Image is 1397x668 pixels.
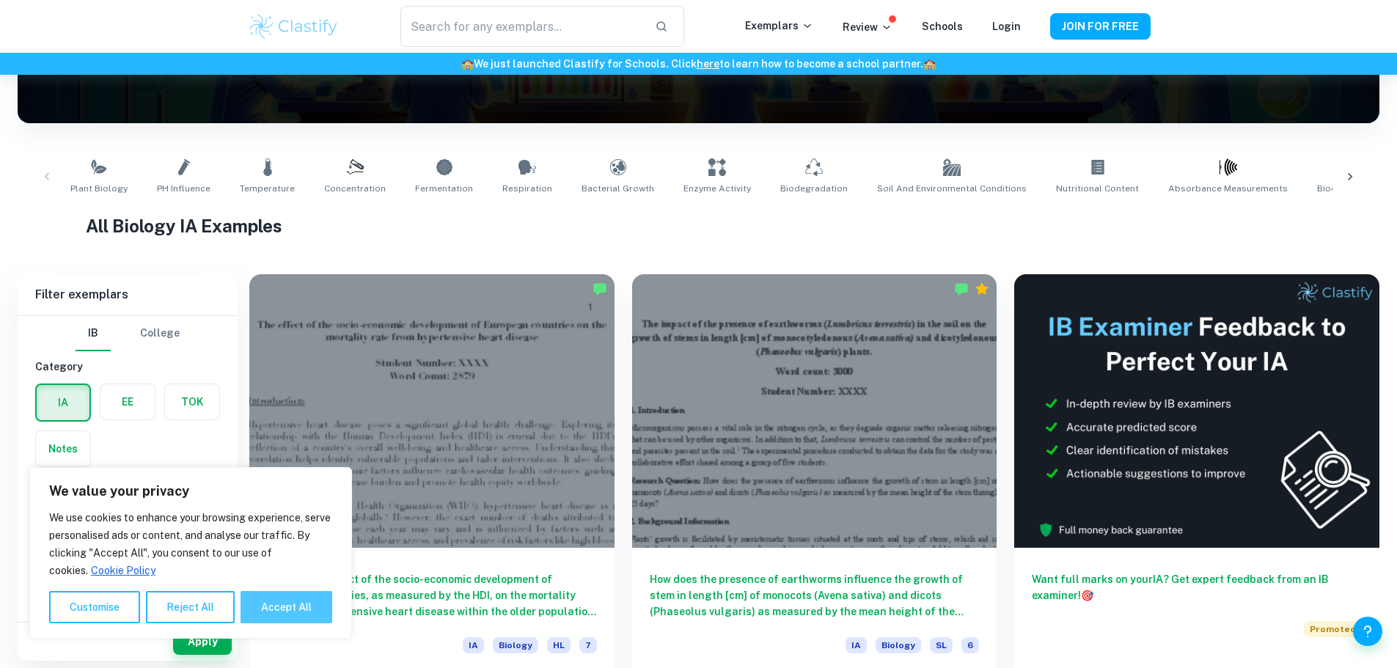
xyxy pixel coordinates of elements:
p: We value your privacy [49,482,332,500]
button: EE [100,384,155,419]
span: 6 [961,637,979,653]
button: JOIN FOR FREE [1050,13,1151,40]
span: Plant Biology [70,182,128,195]
h6: Want full marks on your IA ? Get expert feedback from an IB examiner! [1032,571,1362,603]
span: Biology [876,637,921,653]
span: 🎯 [1081,590,1093,601]
span: pH Influence [157,182,210,195]
p: We use cookies to enhance your browsing experience, serve personalised ads or content, and analys... [49,509,332,579]
img: Marked [593,282,607,296]
button: TOK [165,384,219,419]
h6: How does the presence of earthworms influence the growth of stem in length [cm] of monocots (Aven... [650,571,980,620]
span: IA [846,637,867,653]
img: Marked [954,282,969,296]
button: IA [37,385,89,420]
a: Cookie Policy [90,564,156,577]
div: Filter type choice [76,316,180,351]
a: Login [992,21,1021,32]
h6: Filter exemplars [18,274,238,315]
a: here [697,58,719,70]
span: Absorbance Measurements [1168,182,1288,195]
span: Fermentation [415,182,473,195]
span: HL [547,637,571,653]
h6: We just launched Clastify for Schools. Click to learn how to become a school partner. [3,56,1394,72]
img: Thumbnail [1014,274,1379,548]
span: IA [463,637,484,653]
span: Biodiversity [1317,182,1368,195]
button: Apply [173,628,232,655]
span: 7 [579,637,597,653]
span: Promoted [1304,621,1362,637]
span: Bacterial Growth [582,182,654,195]
span: Respiration [502,182,552,195]
h6: Category [35,359,220,375]
button: Notes [36,431,90,466]
span: 🏫 [923,58,936,70]
span: Biology [493,637,538,653]
button: College [140,316,180,351]
span: SL [930,637,953,653]
button: Customise [49,591,140,623]
span: Enzyme Activity [683,182,751,195]
button: Reject All [146,591,235,623]
button: IB [76,316,111,351]
h1: All Biology IA Examples [86,213,1311,239]
span: Soil and Environmental Conditions [877,182,1027,195]
input: Search for any exemplars... [400,6,642,47]
div: Premium [975,282,989,296]
span: 🏫 [461,58,474,70]
p: Exemplars [745,18,813,34]
a: Schools [922,21,963,32]
h6: What is the effect of the socio-economic development of European countries, as measured by the HD... [267,571,597,620]
button: Help and Feedback [1353,617,1382,646]
span: Concentration [324,182,386,195]
span: Nutritional Content [1056,182,1139,195]
img: Clastify logo [247,12,340,41]
p: Review [843,19,892,35]
span: Biodegradation [780,182,848,195]
span: Temperature [240,182,295,195]
button: Accept All [241,591,332,623]
div: We value your privacy [29,467,352,639]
